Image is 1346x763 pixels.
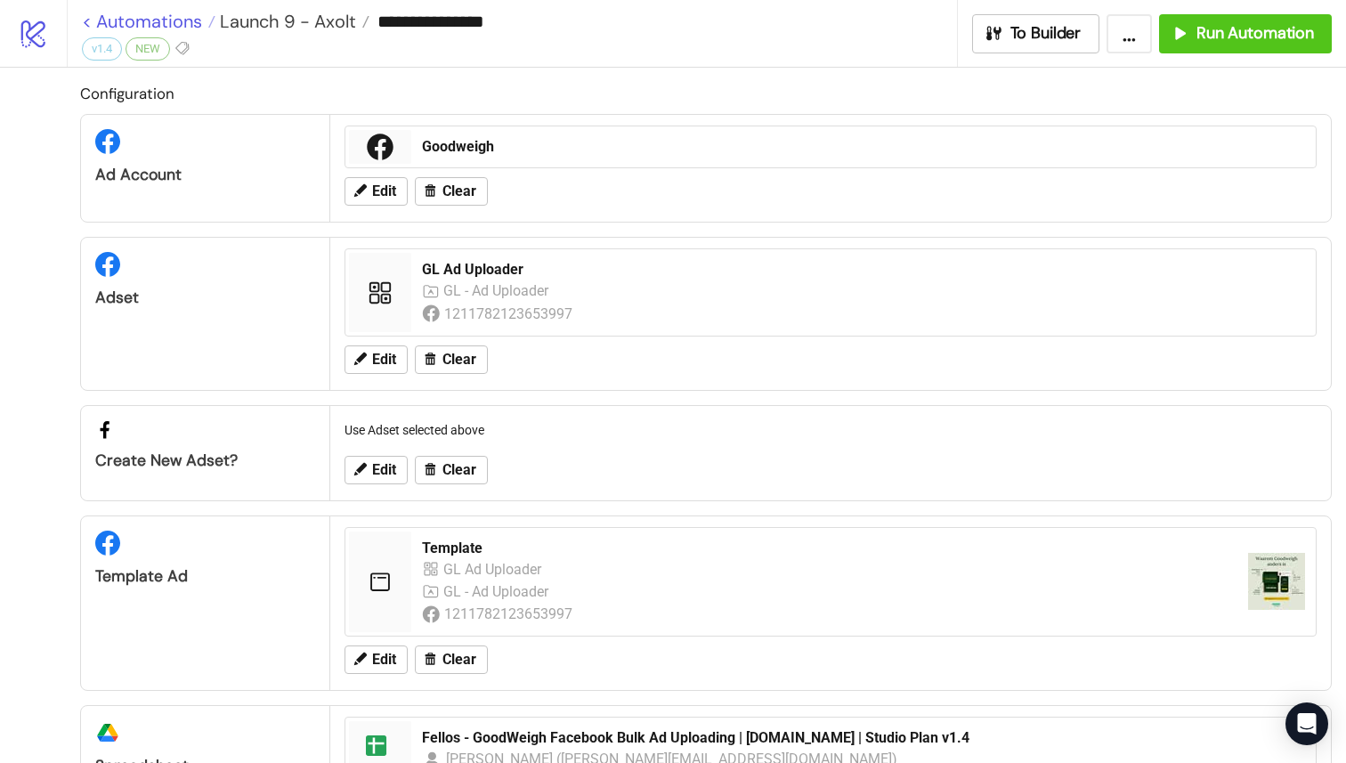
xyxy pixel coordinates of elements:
button: Clear [415,645,488,674]
button: Clear [415,456,488,484]
a: Launch 9 - Axolt [215,12,369,30]
div: GL - Ad Uploader [443,580,552,603]
h2: Configuration [80,82,1332,105]
div: NEW [126,37,170,61]
span: Clear [442,352,476,368]
div: GL - Ad Uploader [443,280,552,302]
span: Edit [372,183,396,199]
div: Template Ad [95,566,315,587]
div: 1211782123653997 [444,303,575,325]
button: Edit [345,456,408,484]
span: Clear [442,183,476,199]
button: Clear [415,345,488,374]
button: To Builder [972,14,1100,53]
div: Create new adset? [95,450,315,471]
button: Edit [345,345,408,374]
div: Use Adset selected above [337,413,1324,447]
div: Fellos - GoodWeigh Facebook Bulk Ad Uploading | [DOMAIN_NAME] | Studio Plan v1.4 [422,728,1305,748]
div: Goodweigh [422,137,1305,157]
span: Edit [372,352,396,368]
button: ... [1107,14,1152,53]
div: Template [422,539,1234,558]
span: Clear [442,652,476,668]
div: 1211782123653997 [444,603,575,625]
span: Launch 9 - Axolt [215,10,356,33]
div: Open Intercom Messenger [1285,702,1328,745]
button: Clear [415,177,488,206]
img: https://external-fra5-2.xx.fbcdn.net/emg1/v/t13/14698207891344545073?url=https%3A%2F%2Fwww.facebo... [1248,553,1305,610]
div: v1.4 [82,37,122,61]
button: Run Automation [1159,14,1332,53]
div: GL Ad Uploader [422,260,1305,280]
button: Edit [345,177,408,206]
span: To Builder [1010,23,1082,44]
div: Adset [95,288,315,308]
span: Clear [442,462,476,478]
span: Run Automation [1196,23,1314,44]
span: Edit [372,652,396,668]
div: GL Ad Uploader [443,558,545,580]
button: Edit [345,645,408,674]
a: < Automations [82,12,215,30]
div: Ad Account [95,165,315,185]
span: Edit [372,462,396,478]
